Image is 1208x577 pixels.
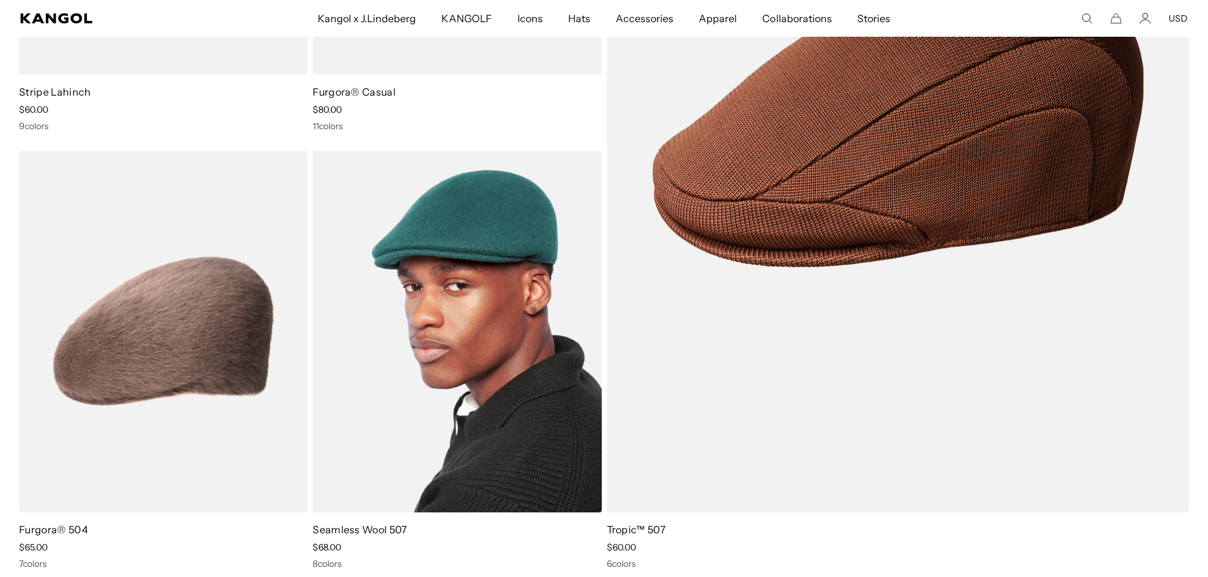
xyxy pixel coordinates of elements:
[313,523,407,536] a: Seamless Wool 507
[313,104,342,115] span: $80.00
[313,86,396,98] a: Furgora® Casual
[19,86,91,98] a: Stripe Lahinch
[313,120,601,132] div: 11 colors
[607,523,666,536] a: Tropic™ 507
[1110,13,1122,24] button: Cart
[313,151,601,513] img: Seamless Wool 507
[19,523,88,536] a: Furgora® 504
[1169,13,1188,24] button: USD
[1081,13,1093,24] summary: Search here
[313,542,341,553] span: $68.00
[313,558,601,569] div: 8 colors
[607,542,636,553] span: $60.00
[19,558,308,569] div: 7 colors
[19,120,308,132] div: 9 colors
[1140,13,1151,24] a: Account
[19,151,308,513] img: Furgora® 504
[607,558,1190,569] div: 6 colors
[20,13,210,23] a: Kangol
[19,542,48,553] span: $65.00
[19,104,48,115] span: $60.00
